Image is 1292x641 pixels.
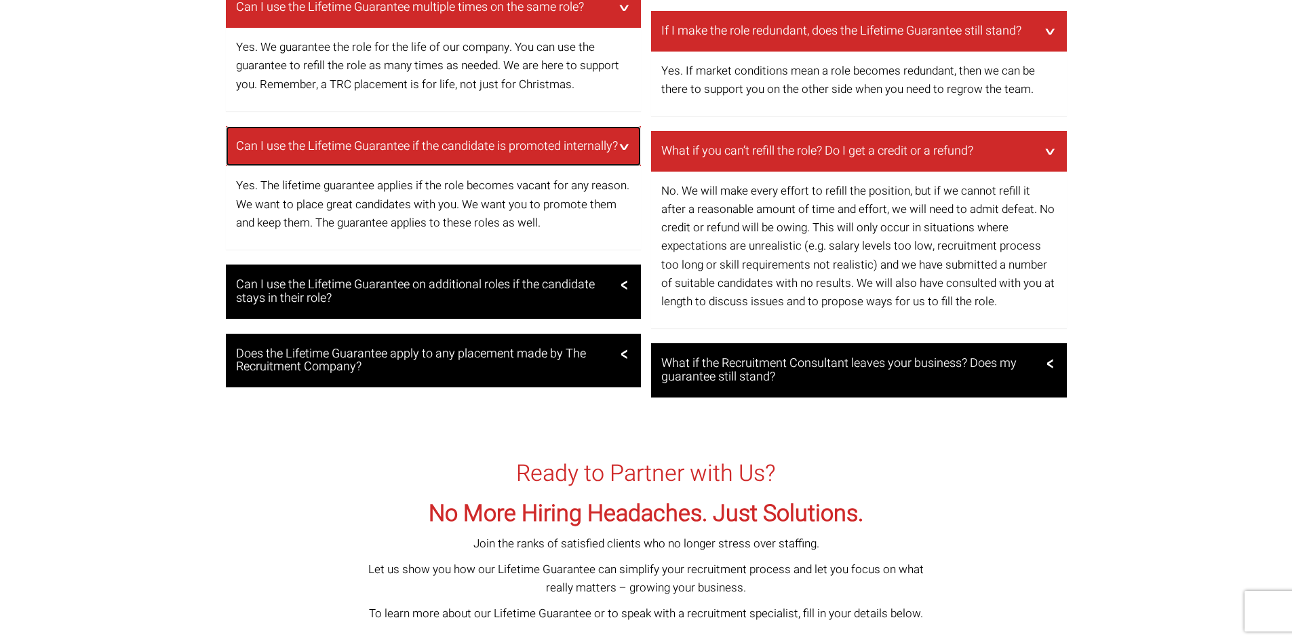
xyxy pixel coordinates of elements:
h3: What if the Recruitment Consultant leaves your business? Does my guarantee still stand? [661,357,1053,384]
span: Ready to Partner with Us? [516,457,776,490]
p: To learn more about our Lifetime Guarantee or to speak with a recruitment specialist, fill in you... [359,604,933,641]
span: No More Hiring Headaches. Just Solutions. [429,497,863,530]
p: Join the ranks of satisfied clients who no longer stress over staffing. [359,535,933,553]
h3: Does the Lifetime Guarantee apply to any placement made by The Recruitment Company? [236,347,628,374]
a: Does the Lifetime Guarantee apply to any placement made by The Recruitment Company? [226,334,642,388]
a: If I make the role redundant, does the Lifetime Guarantee still stand? [651,11,1067,52]
p: Yes. If market conditions mean a role becomes redundant, then we can be there to support you on t... [661,62,1057,98]
p: Let us show you how our Lifetime Guarantee can simplify your recruitment process and let you focu... [359,560,933,597]
a: What if the Recruitment Consultant leaves your business? Does my guarantee still stand? [651,343,1067,397]
a: Can I use the Lifetime Guarantee if the candidate is promoted internally? [226,126,642,167]
h3: What if you can’t refill the role? Do I get a credit or a refund? [661,144,1053,158]
p: Yes. We guarantee the role for the life of our company. You can use the guarantee to refill the r... [236,38,631,94]
p: Yes. The lifetime guarantee applies if the role becomes vacant for any reason. We want to place g... [236,176,631,232]
h3: If I make the role redundant, does the Lifetime Guarantee still stand? [661,24,1053,38]
h3: Can I use the Lifetime Guarantee if the candidate is promoted internally? [236,140,628,153]
p: No. We will make every effort to refill the position, but if we cannot refill it after a reasonab... [661,182,1057,311]
a: What if you can’t refill the role? Do I get a credit or a refund? [651,131,1067,172]
h3: Can I use the Lifetime Guarantee on additional roles if the candidate stays in their role? [236,278,628,305]
h3: Can I use the Lifetime Guarantee multiple times on the same role? [236,1,628,14]
a: Can I use the Lifetime Guarantee on additional roles if the candidate stays in their role? [226,265,642,319]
